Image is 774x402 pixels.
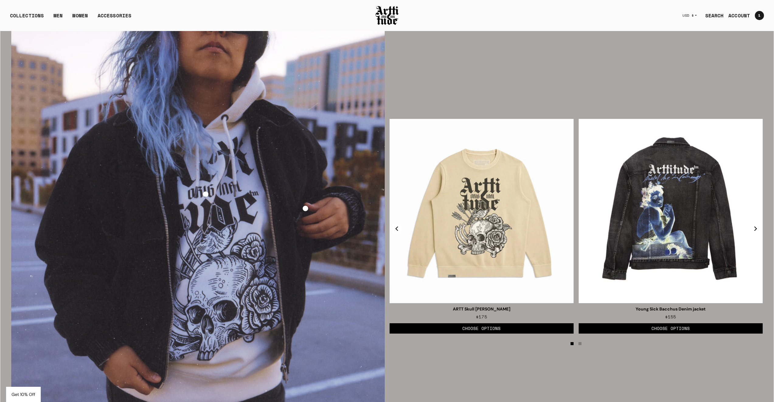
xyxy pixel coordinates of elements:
[682,13,694,18] span: USD $
[54,12,63,24] a: MEN
[578,323,763,334] button: Choose Options
[390,119,574,303] img: ARTT Skull Terry Crewneck
[700,9,724,22] a: SEARCH
[571,342,574,345] li: Page dot 1
[393,224,402,233] button: Previous
[72,12,88,24] a: WOMEN
[476,313,487,320] span: $175
[375,5,399,26] img: Arttitude
[390,323,574,334] button: Choose Options
[578,342,581,345] li: Page dot 2
[6,387,41,402] div: Get 10% Off
[758,14,760,17] span: 1
[10,12,44,24] div: COLLECTIONS
[98,12,131,24] div: ACCESSORIES
[636,306,706,312] a: Young Sick Bacchus Denim jacket
[453,306,510,312] a: ARTT Skull [PERSON_NAME]
[750,9,764,23] a: Open cart
[12,392,35,397] span: Get 10% Off
[578,119,763,303] img: Young Sick Bacchus Denim jacket
[5,12,136,24] ul: Main navigation
[724,9,750,22] a: ACCOUNT
[679,9,700,22] button: USD $
[751,224,760,233] button: Next
[665,313,676,320] span: $155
